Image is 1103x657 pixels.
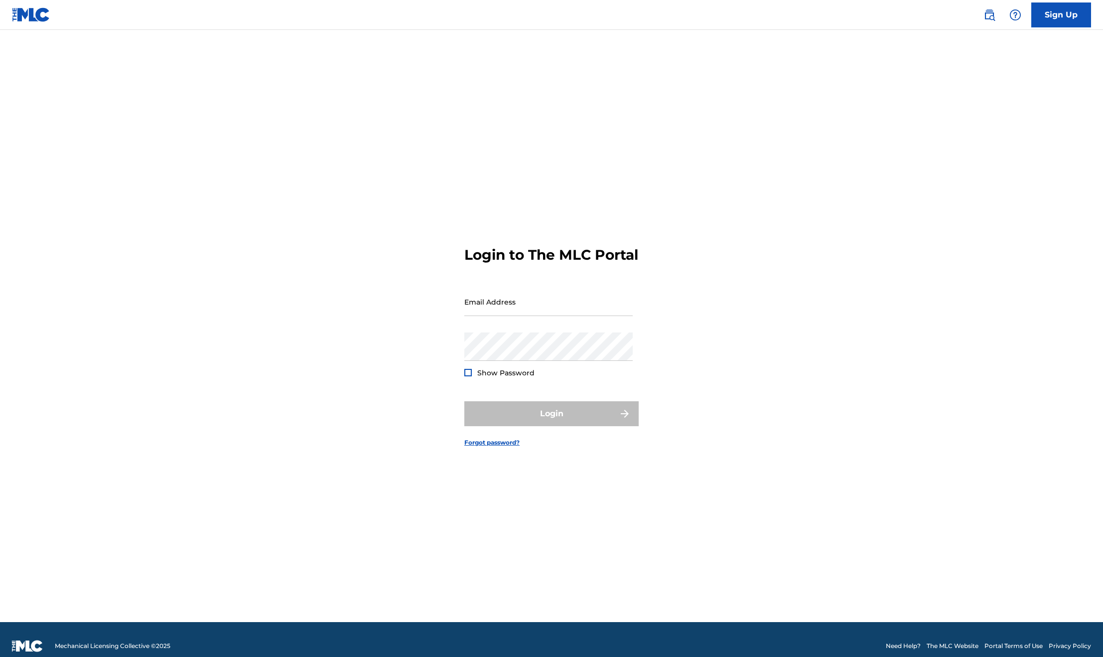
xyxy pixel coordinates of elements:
[477,368,535,377] span: Show Password
[1005,5,1025,25] div: Help
[1049,642,1091,651] a: Privacy Policy
[464,246,638,264] h3: Login to The MLC Portal
[979,5,999,25] a: Public Search
[886,642,921,651] a: Need Help?
[984,642,1043,651] a: Portal Terms of Use
[12,640,43,652] img: logo
[1031,2,1091,27] a: Sign Up
[927,642,978,651] a: The MLC Website
[1009,9,1021,21] img: help
[464,438,520,447] a: Forgot password?
[55,642,170,651] span: Mechanical Licensing Collective © 2025
[12,7,50,22] img: MLC Logo
[1053,609,1103,657] iframe: Chat Widget
[983,9,995,21] img: search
